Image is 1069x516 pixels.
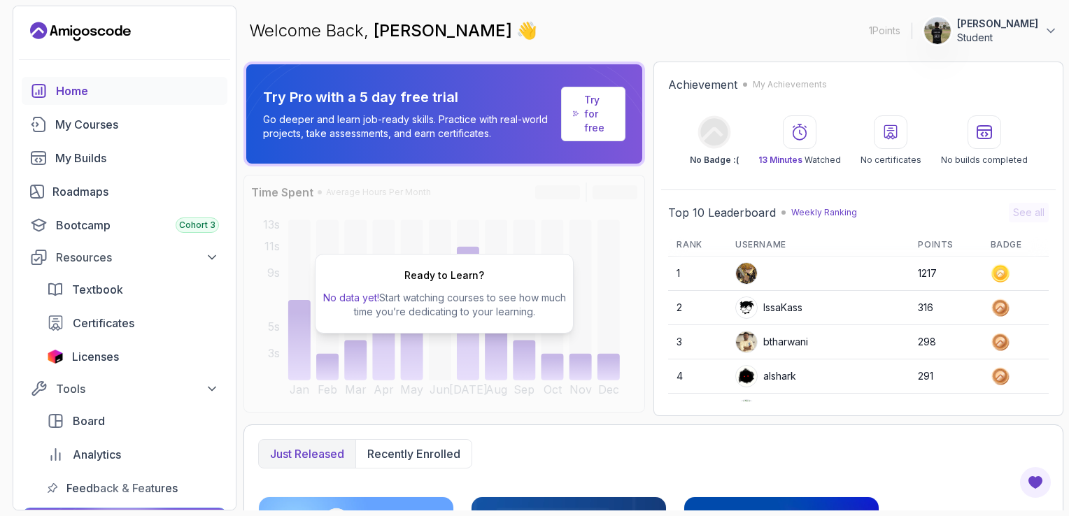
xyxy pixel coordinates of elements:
[735,331,808,353] div: btharwani
[668,394,727,428] td: 5
[22,144,227,172] a: builds
[923,17,1058,45] button: user profile image[PERSON_NAME]Student
[56,217,219,234] div: Bootcamp
[736,400,757,421] img: default monster avatar
[861,155,921,166] p: No certificates
[909,394,982,428] td: 260
[690,155,739,166] p: No Badge :(
[22,178,227,206] a: roadmaps
[736,331,757,352] img: user profile image
[909,291,982,325] td: 316
[941,155,1028,166] p: No builds completed
[753,79,827,90] p: My Achievements
[56,380,219,397] div: Tools
[72,281,123,298] span: Textbook
[735,296,802,319] div: IssaKass
[38,474,227,502] a: feedback
[982,234,1049,257] th: Badge
[56,249,219,266] div: Resources
[22,211,227,239] a: bootcamp
[869,24,900,38] p: 1 Points
[22,110,227,138] a: courses
[72,348,119,365] span: Licenses
[73,413,105,429] span: Board
[179,220,215,231] span: Cohort 3
[73,446,121,463] span: Analytics
[1009,203,1049,222] button: See all
[38,309,227,337] a: certificates
[516,19,538,43] span: 👋
[584,93,614,135] a: Try for free
[736,297,757,318] img: user profile image
[22,77,227,105] a: home
[668,204,776,221] h2: Top 10 Leaderboard
[55,150,219,166] div: My Builds
[561,87,625,141] a: Try for free
[38,343,227,371] a: licenses
[47,350,64,364] img: jetbrains icon
[668,234,727,257] th: Rank
[727,234,909,257] th: Username
[270,445,344,462] p: Just released
[909,359,982,394] td: 291
[668,359,727,394] td: 4
[38,440,227,468] a: analytics
[404,268,484,282] h2: Ready to Learn?
[367,445,460,462] p: Recently enrolled
[758,155,802,165] span: 13 Minutes
[957,31,1038,45] p: Student
[22,376,227,401] button: Tools
[909,234,982,257] th: Points
[355,440,472,468] button: Recently enrolled
[374,20,516,41] span: [PERSON_NAME]
[791,207,857,218] p: Weekly Ranking
[30,20,131,43] a: Landing page
[55,116,219,133] div: My Courses
[736,263,757,284] img: user profile image
[22,245,227,270] button: Resources
[668,291,727,325] td: 2
[263,113,555,141] p: Go deeper and learn job-ready skills. Practice with real-world projects, take assessments, and ea...
[66,480,178,496] span: Feedback & Features
[321,291,567,319] p: Start watching courses to see how much time you’re dedicating to your learning.
[249,20,537,42] p: Welcome Back,
[323,292,379,303] span: No data yet!
[73,315,134,331] span: Certificates
[1019,466,1052,499] button: Open Feedback Button
[52,183,219,200] div: Roadmaps
[735,399,814,422] div: kzanxavier
[957,17,1038,31] p: [PERSON_NAME]
[736,366,757,387] img: user profile image
[56,83,219,99] div: Home
[38,407,227,435] a: board
[263,87,555,107] p: Try Pro with a 5 day free trial
[924,17,951,44] img: user profile image
[38,275,227,303] a: textbook
[668,76,737,93] h2: Achievement
[909,325,982,359] td: 298
[909,257,982,291] td: 1217
[735,365,796,387] div: alshark
[758,155,841,166] p: Watched
[668,257,727,291] td: 1
[259,440,355,468] button: Just released
[668,325,727,359] td: 3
